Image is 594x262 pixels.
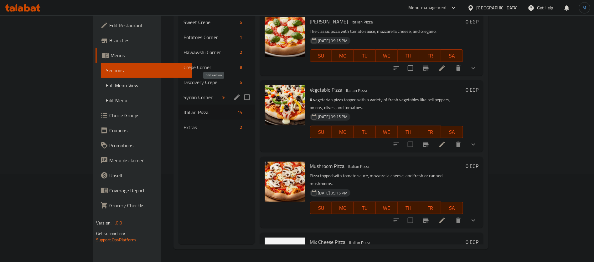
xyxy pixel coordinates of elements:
[237,18,245,26] div: items
[466,162,478,170] h6: 0 EGP
[418,61,433,76] button: Branch-specific-item
[444,51,461,60] span: SA
[237,49,245,55] span: 2
[376,126,398,138] button: WE
[220,93,227,101] div: items
[183,63,237,71] span: Crepe Corner
[389,61,404,76] button: sort-choices
[316,38,350,44] span: [DATE] 09:15 PM
[101,78,192,93] a: Full Menu View
[109,22,187,29] span: Edit Restaurant
[422,204,439,213] span: FR
[310,126,332,138] button: SU
[378,51,395,60] span: WE
[470,217,477,224] svg: Show Choices
[313,51,330,60] span: SU
[310,237,346,247] span: Mix Cheese Pizza
[178,15,255,30] div: Sweet Crepe5
[237,79,245,85] span: 5
[183,123,237,131] span: Extras
[418,213,433,228] button: Branch-specific-item
[422,51,439,60] span: FR
[354,126,376,138] button: TU
[376,202,398,214] button: WE
[444,204,461,213] span: SA
[265,85,305,125] img: Vegetable Pizza
[96,138,192,153] a: Promotions
[310,202,332,214] button: SU
[332,126,354,138] button: MO
[389,137,404,152] button: sort-choices
[422,128,439,137] span: FR
[265,162,305,202] img: Mushroom Pizza
[109,37,187,44] span: Branches
[378,204,395,213] span: WE
[470,64,477,72] svg: Show Choices
[404,214,417,227] span: Select to update
[237,123,245,131] div: items
[398,49,420,62] button: TH
[237,124,245,130] span: 2
[441,126,463,138] button: SA
[106,82,187,89] span: Full Menu View
[356,51,373,60] span: TU
[441,49,463,62] button: SA
[183,18,237,26] span: Sweet Crepe
[466,213,481,228] button: show more
[96,33,192,48] a: Branches
[237,34,245,40] span: 1
[389,213,404,228] button: sort-choices
[334,128,351,137] span: MO
[96,168,192,183] a: Upsell
[178,90,255,105] div: Syrian Corner9edit
[109,187,187,194] span: Coverage Report
[109,127,187,134] span: Coupons
[477,4,518,11] div: [GEOGRAPHIC_DATA]
[400,128,417,137] span: TH
[332,202,354,214] button: MO
[451,213,466,228] button: delete
[466,61,481,76] button: show more
[332,49,354,62] button: MO
[178,30,255,45] div: Potatoes Corner1
[354,202,376,214] button: TU
[398,126,420,138] button: TH
[466,85,478,94] h6: 0 EGP
[310,17,348,26] span: [PERSON_NAME]
[101,63,192,78] a: Sections
[178,120,255,135] div: Extras2
[438,64,446,72] a: Edit menu item
[96,229,125,238] span: Get support on:
[419,202,441,214] button: FR
[583,4,586,11] span: M
[109,157,187,164] span: Menu disclaimer
[438,217,446,224] a: Edit menu item
[398,202,420,214] button: TH
[96,153,192,168] a: Menu disclaimer
[178,45,255,60] div: Hawawshi Corner2
[232,93,242,102] button: edit
[310,96,463,112] p: A vegetarian pizza topped with a variety of fresh vegetables like bell peppers, onions, olives, a...
[400,51,417,60] span: TH
[235,108,245,116] div: items
[178,105,255,120] div: Italian Pizza14
[96,219,111,227] span: Version:
[334,51,351,60] span: MO
[96,18,192,33] a: Edit Restaurant
[106,97,187,104] span: Edit Menu
[466,137,481,152] button: show more
[96,236,136,244] a: Support.OpsPlatform
[349,18,376,26] span: Italian Pizza
[466,17,478,26] h6: 0 EGP
[441,202,463,214] button: SA
[404,138,417,151] span: Select to update
[409,4,447,12] div: Menu-management
[347,239,373,246] span: Italian Pizza
[237,63,245,71] div: items
[466,238,478,246] h6: 0 EGP
[183,48,237,56] span: Hawawshi Corner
